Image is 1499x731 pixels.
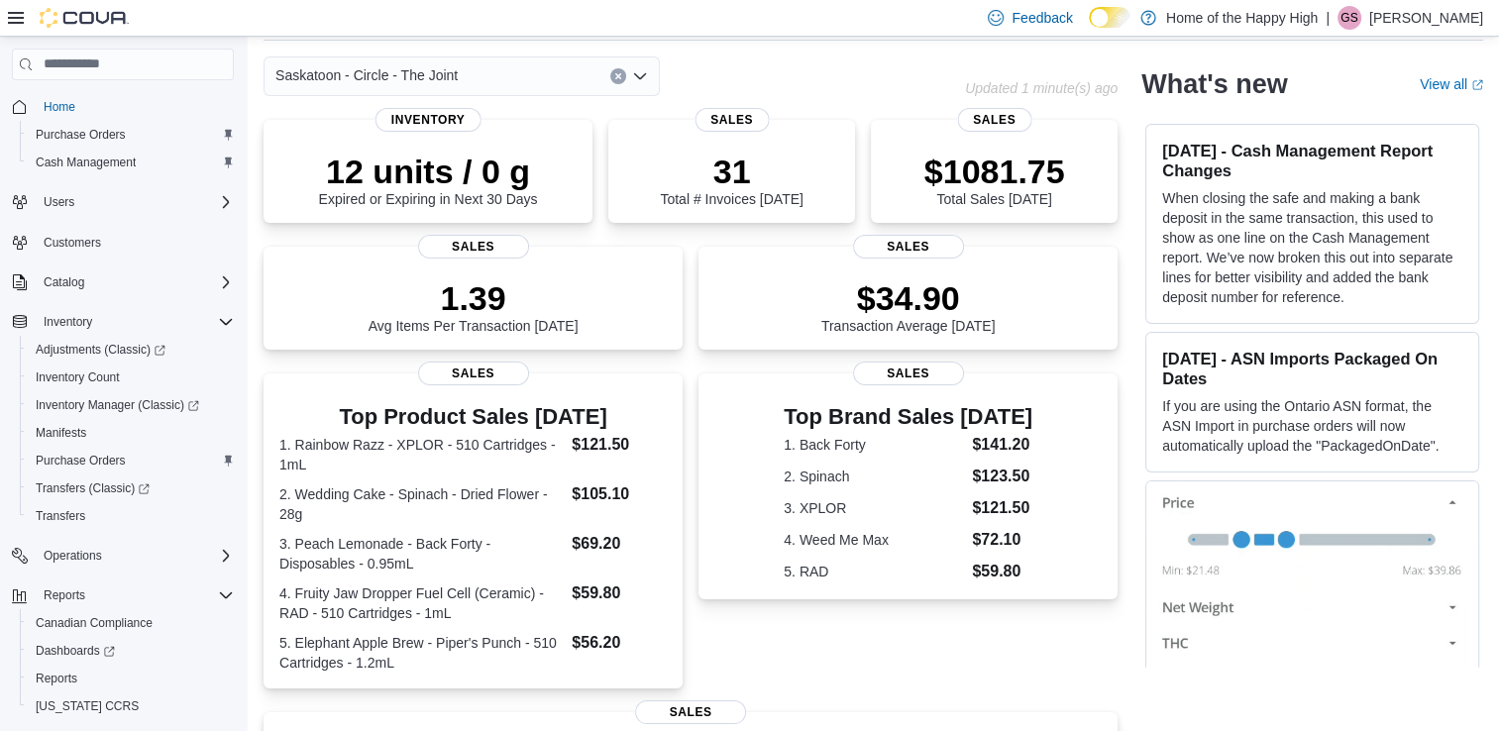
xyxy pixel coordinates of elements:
[28,365,234,389] span: Inventory Count
[28,365,128,389] a: Inventory Count
[660,152,803,207] div: Total # Invoices [DATE]
[972,433,1032,457] dd: $141.20
[20,692,242,720] button: [US_STATE] CCRS
[28,504,234,528] span: Transfers
[4,228,242,257] button: Customers
[784,498,964,518] dt: 3. XPLOR
[965,80,1118,96] p: Updated 1 minute(s) ago
[36,270,92,294] button: Catalog
[1340,6,1357,30] span: GS
[972,528,1032,552] dd: $72.10
[20,364,242,391] button: Inventory Count
[28,449,234,472] span: Purchase Orders
[784,467,964,486] dt: 2. Spinach
[924,152,1065,191] p: $1081.75
[20,637,242,665] a: Dashboards
[36,231,109,255] a: Customers
[4,92,242,121] button: Home
[572,433,667,457] dd: $121.50
[28,449,134,472] a: Purchase Orders
[972,560,1032,583] dd: $59.80
[784,562,964,581] dt: 5. RAD
[279,435,564,474] dt: 1. Rainbow Razz - XPLOR - 510 Cartridges - 1mL
[28,151,234,174] span: Cash Management
[28,667,85,690] a: Reports
[28,639,123,663] a: Dashboards
[36,544,234,568] span: Operations
[28,476,234,500] span: Transfers (Classic)
[20,121,242,149] button: Purchase Orders
[36,310,234,334] span: Inventory
[1141,68,1287,100] h2: What's new
[36,643,115,659] span: Dashboards
[1162,349,1462,388] h3: [DATE] - ASN Imports Packaged On Dates
[20,665,242,692] button: Reports
[36,615,153,631] span: Canadian Compliance
[36,310,100,334] button: Inventory
[572,482,667,506] dd: $105.10
[36,190,234,214] span: Users
[1420,76,1483,92] a: View allExternal link
[1162,396,1462,456] p: If you are using the Ontario ASN format, the ASN Import in purchase orders will now automatically...
[28,667,234,690] span: Reports
[375,108,482,132] span: Inventory
[20,474,242,502] a: Transfers (Classic)
[20,502,242,530] button: Transfers
[821,278,996,318] p: $34.90
[28,694,147,718] a: [US_STATE] CCRS
[279,405,667,429] h3: Top Product Sales [DATE]
[36,127,126,143] span: Purchase Orders
[28,421,234,445] span: Manifests
[40,8,129,28] img: Cova
[28,393,207,417] a: Inventory Manager (Classic)
[20,391,242,419] a: Inventory Manager (Classic)
[28,476,158,500] a: Transfers (Classic)
[28,611,234,635] span: Canadian Compliance
[821,278,996,334] div: Transaction Average [DATE]
[44,314,92,330] span: Inventory
[28,611,161,635] a: Canadian Compliance
[36,342,165,358] span: Adjustments (Classic)
[28,123,134,147] a: Purchase Orders
[279,534,564,574] dt: 3. Peach Lemonade - Back Forty - Disposables - 0.95mL
[28,504,93,528] a: Transfers
[4,188,242,216] button: Users
[44,587,85,603] span: Reports
[36,453,126,469] span: Purchase Orders
[36,671,77,686] span: Reports
[20,336,242,364] a: Adjustments (Classic)
[44,235,101,251] span: Customers
[1369,6,1483,30] p: [PERSON_NAME]
[319,152,538,191] p: 12 units / 0 g
[924,152,1065,207] div: Total Sales [DATE]
[279,633,564,673] dt: 5. Elephant Apple Brew - Piper's Punch - 510 Cartridges - 1.2mL
[1326,6,1330,30] p: |
[20,419,242,447] button: Manifests
[4,542,242,570] button: Operations
[1471,79,1483,91] svg: External link
[36,94,234,119] span: Home
[28,338,173,362] a: Adjustments (Classic)
[418,235,529,259] span: Sales
[1012,8,1072,28] span: Feedback
[279,484,564,524] dt: 2. Wedding Cake - Spinach - Dried Flower - 28g
[36,544,110,568] button: Operations
[972,465,1032,488] dd: $123.50
[44,274,84,290] span: Catalog
[853,235,964,259] span: Sales
[853,362,964,385] span: Sales
[369,278,579,318] p: 1.39
[36,270,234,294] span: Catalog
[660,152,803,191] p: 31
[20,149,242,176] button: Cash Management
[275,63,458,87] span: Saskatoon - Circle - The Joint
[1089,7,1130,28] input: Dark Mode
[44,194,74,210] span: Users
[36,698,139,714] span: [US_STATE] CCRS
[36,369,120,385] span: Inventory Count
[4,581,242,609] button: Reports
[695,108,769,132] span: Sales
[36,583,234,607] span: Reports
[319,152,538,207] div: Expired or Expiring in Next 30 Days
[1162,141,1462,180] h3: [DATE] - Cash Management Report Changes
